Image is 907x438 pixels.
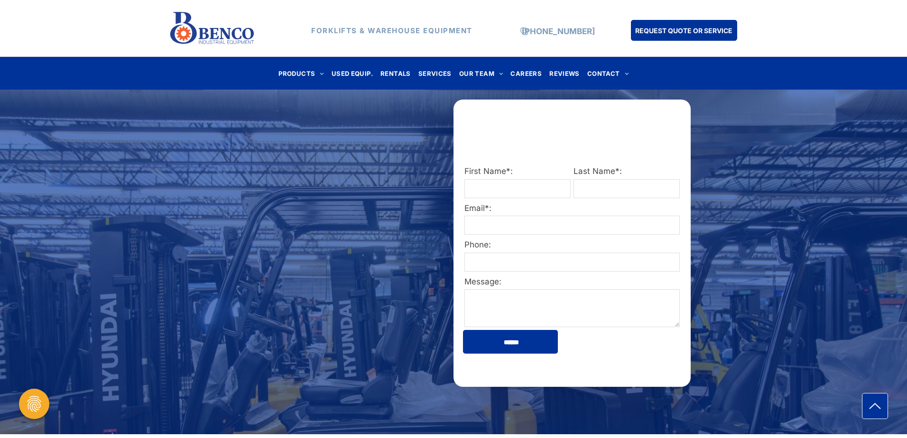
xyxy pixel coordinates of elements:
a: USED EQUIP. [328,67,377,80]
span: REQUEST QUOTE OR SERVICE [635,22,732,39]
strong: FORKLIFTS & WAREHOUSE EQUIPMENT [311,26,472,35]
a: PRODUCTS [275,67,328,80]
a: REQUEST QUOTE OR SERVICE [631,20,737,41]
label: Phone: [464,239,680,251]
label: Last Name*: [574,165,680,178]
a: OUR TEAM [455,67,507,80]
a: [PHONE_NUMBER] [522,27,595,36]
a: CONTACT [583,67,632,80]
a: CAREERS [507,67,546,80]
label: Email*: [464,202,680,215]
a: SERVICES [415,67,455,80]
label: First Name*: [464,165,571,178]
a: REVIEWS [546,67,583,80]
label: Message: [464,276,680,288]
a: RENTALS [377,67,415,80]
